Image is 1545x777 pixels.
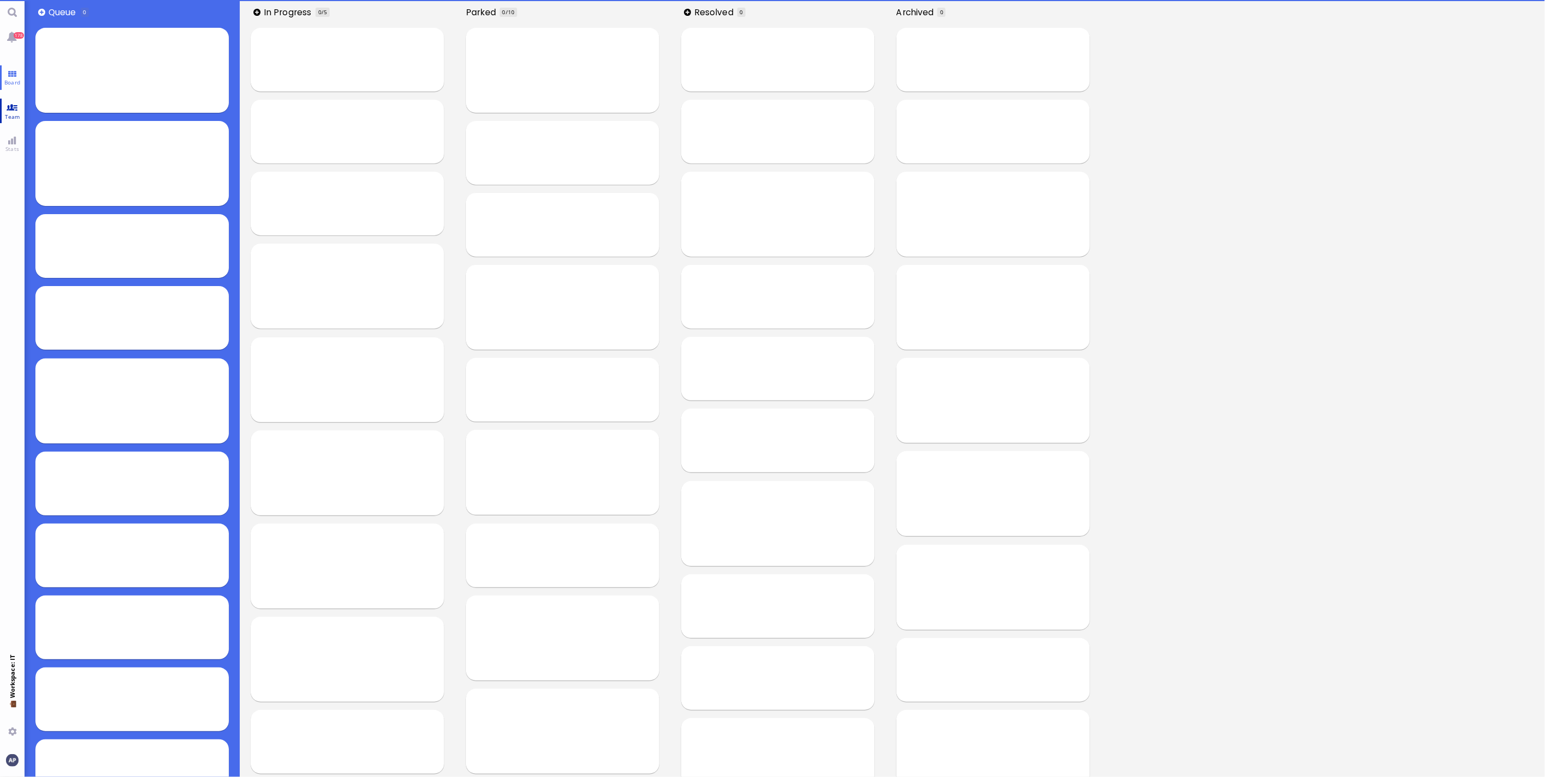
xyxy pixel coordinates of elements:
[2,113,23,120] span: Team
[318,8,322,16] span: 0
[896,6,938,19] span: Archived
[684,9,691,16] button: Add
[264,6,315,19] span: In progress
[3,145,22,153] span: Stats
[49,6,80,19] span: Queue
[322,8,327,16] span: /5
[506,8,514,16] span: /10
[8,699,16,723] span: 💼 Workspace: IT
[6,754,18,766] img: You
[740,8,743,16] span: 0
[940,8,943,16] span: 0
[253,9,260,16] button: Add
[2,78,23,86] span: Board
[38,9,45,16] button: Add
[466,6,500,19] span: Parked
[502,8,506,16] span: 0
[83,8,86,16] span: 0
[694,6,737,19] span: Resolved
[14,32,24,39] span: 178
